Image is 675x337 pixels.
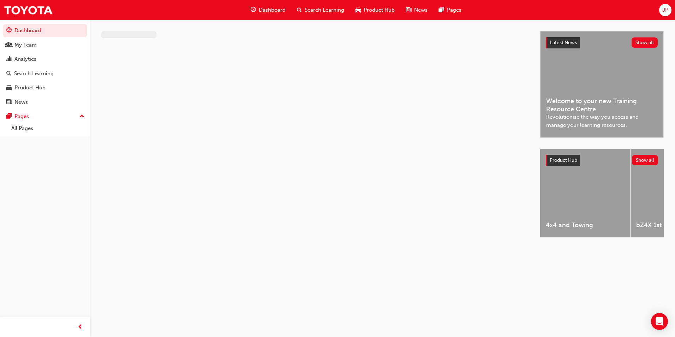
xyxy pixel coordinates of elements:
[364,6,395,14] span: Product Hub
[14,41,37,49] div: My Team
[3,53,87,66] a: Analytics
[14,98,28,106] div: News
[14,112,29,120] div: Pages
[259,6,286,14] span: Dashboard
[546,155,658,166] a: Product HubShow all
[651,313,668,330] div: Open Intercom Messenger
[632,37,658,48] button: Show all
[356,6,361,14] span: car-icon
[546,221,625,229] span: 4x4 and Towing
[78,323,83,332] span: prev-icon
[6,85,12,91] span: car-icon
[447,6,461,14] span: Pages
[540,31,664,138] a: Latest NewsShow allWelcome to your new Training Resource CentreRevolutionise the way you access a...
[414,6,428,14] span: News
[8,123,87,134] a: All Pages
[291,3,350,17] a: search-iconSearch Learning
[3,39,87,52] a: My Team
[297,6,302,14] span: search-icon
[3,67,87,80] a: Search Learning
[6,99,12,106] span: news-icon
[406,6,411,14] span: news-icon
[3,110,87,123] button: Pages
[400,3,433,17] a: news-iconNews
[305,6,344,14] span: Search Learning
[546,37,658,48] a: Latest NewsShow all
[3,96,87,109] a: News
[79,112,84,121] span: up-icon
[540,149,630,237] a: 4x4 and Towing
[433,3,467,17] a: pages-iconPages
[6,113,12,120] span: pages-icon
[546,113,658,129] span: Revolutionise the way you access and manage your learning resources.
[6,42,12,48] span: people-icon
[6,71,11,77] span: search-icon
[662,6,668,14] span: JP
[3,81,87,94] a: Product Hub
[6,28,12,34] span: guage-icon
[251,6,256,14] span: guage-icon
[550,157,577,163] span: Product Hub
[3,24,87,37] a: Dashboard
[546,97,658,113] span: Welcome to your new Training Resource Centre
[659,4,671,16] button: JP
[245,3,291,17] a: guage-iconDashboard
[6,56,12,63] span: chart-icon
[3,23,87,110] button: DashboardMy TeamAnalyticsSearch LearningProduct HubNews
[550,40,577,46] span: Latest News
[14,70,54,78] div: Search Learning
[350,3,400,17] a: car-iconProduct Hub
[14,84,46,92] div: Product Hub
[632,155,658,165] button: Show all
[4,2,53,18] img: Trak
[439,6,444,14] span: pages-icon
[14,55,36,63] div: Analytics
